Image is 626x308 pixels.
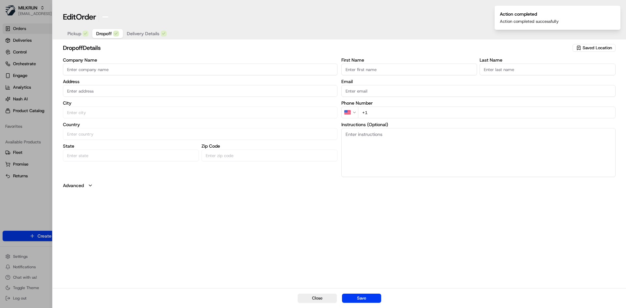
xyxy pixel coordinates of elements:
button: Save [342,294,381,303]
label: State [63,144,199,148]
span: Pickup [67,30,81,37]
input: Enter email [341,85,616,97]
span: Delivery Details [127,30,159,37]
h2: dropoff Details [63,43,571,52]
label: Address [63,79,337,84]
span: Saved Location [583,45,612,51]
label: Last Name [480,58,616,62]
label: Country [63,122,337,127]
input: Enter state [63,150,199,161]
label: Advanced [63,182,84,189]
input: Enter city [63,107,337,118]
input: Enter company name [63,64,337,75]
label: Email [341,79,616,84]
input: Enter country [63,128,337,140]
input: Enter zip code [201,150,337,161]
span: Dropoff [96,30,112,37]
div: Action completed [500,11,559,17]
label: Company Name [63,58,337,62]
h1: Edit [63,12,96,22]
button: Saved Location [573,43,616,52]
input: Enter first name [341,64,477,75]
input: Enter address [63,85,337,97]
span: Order [76,12,96,22]
label: Zip Code [201,144,337,148]
input: Enter phone number [358,107,616,118]
label: Instructions (Optional) [341,122,616,127]
div: Action completed successfully [500,19,559,24]
button: Advanced [63,182,616,189]
label: City [63,101,337,105]
input: Enter last name [480,64,616,75]
label: Phone Number [341,101,616,105]
button: Close [298,294,337,303]
label: First Name [341,58,477,62]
